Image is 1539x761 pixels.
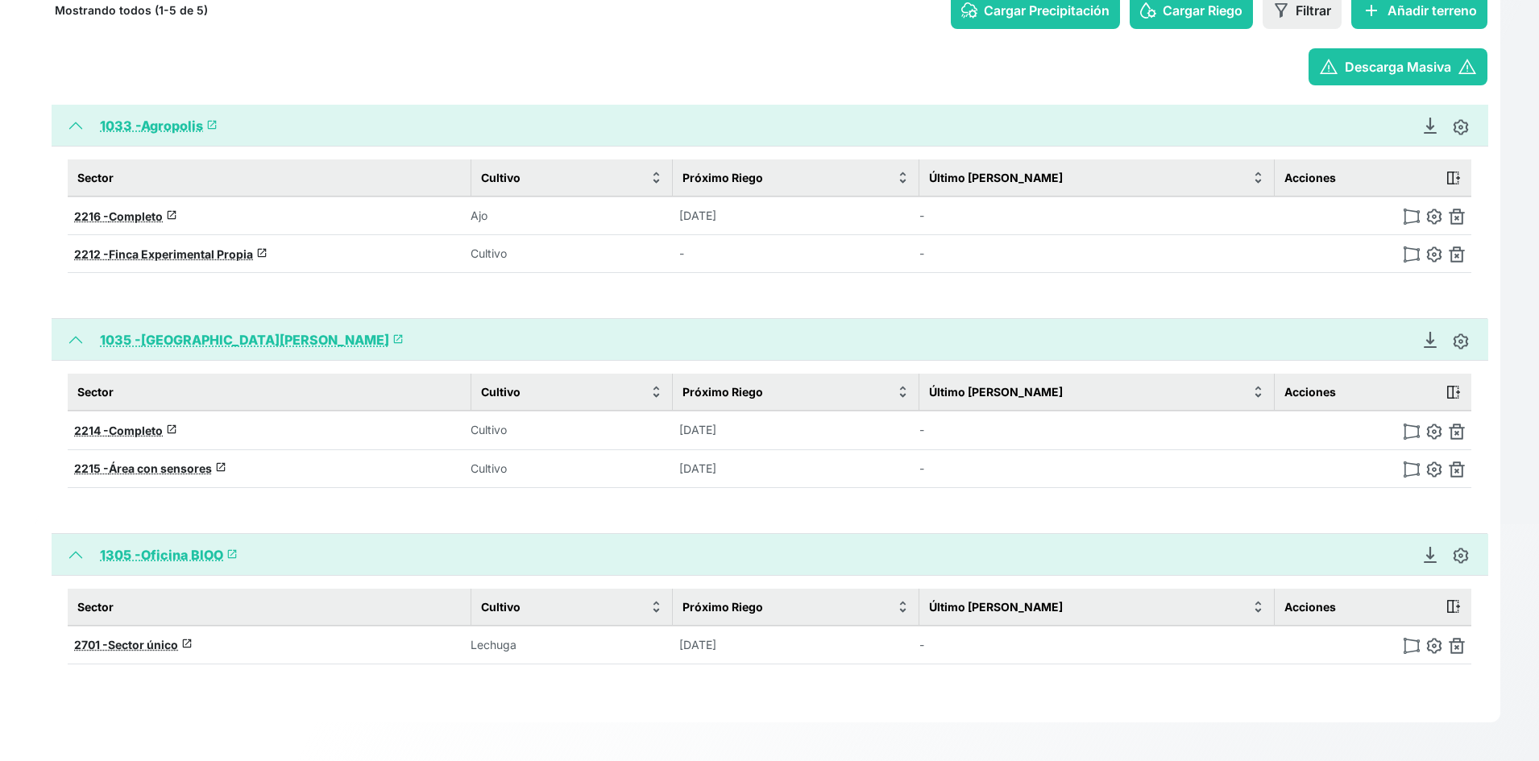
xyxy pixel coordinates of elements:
[74,424,177,437] a: 2214 -Completolaunch
[919,235,1275,273] td: -
[679,208,768,224] p: [DATE]
[77,598,114,615] span: Sector
[984,1,1110,20] span: Cargar Precipitación
[52,319,1488,361] button: 1035 -[GEOGRAPHIC_DATA][PERSON_NAME]launch
[1284,383,1336,400] span: Acciones
[74,638,108,651] span: 2701 -
[1319,57,1338,77] span: warning
[100,118,218,134] a: 1033 -Agropolislaunch
[74,247,268,261] a: 2212 -Finca Experimental Propialaunch
[679,246,768,262] p: -
[1458,57,1477,77] span: warning
[74,424,109,437] span: 2214 -
[679,461,768,477] p: [DATE]
[74,247,109,261] span: 2212 -
[897,386,909,398] img: sort
[1163,1,1242,20] span: Cargar Riego
[108,638,178,651] span: Sector único
[471,196,673,235] td: Ajo
[679,637,768,653] p: [DATE]
[181,638,193,649] span: launch
[1362,1,1381,20] span: add
[682,598,763,615] span: Próximo Riego
[109,247,253,261] span: Finca Experimental Propia
[52,105,1488,147] button: 1033 -Agropolislaunch
[481,383,521,400] span: Cultivo
[679,422,768,438] p: [DATE]
[1446,598,1462,614] img: action
[919,449,1275,487] td: -
[1453,548,1469,564] img: edit
[215,461,226,473] span: launch
[1426,638,1442,654] img: edit
[52,534,1488,576] button: 1305 -Oficina BIOOlaunch
[74,461,109,475] span: 2215 -
[1449,461,1465,478] img: delete
[919,411,1275,449] td: -
[74,209,177,223] a: 2216 -Completolaunch
[1414,547,1446,563] a: Descargar Recomendación de Riego en PDF
[1449,209,1465,225] img: delete
[1404,461,1420,478] img: modify-polygon
[1404,209,1420,225] img: modify-polygon
[1252,386,1264,398] img: sort
[166,424,177,435] span: launch
[77,169,114,186] span: Sector
[392,333,404,345] span: launch
[929,169,1063,186] span: Último [PERSON_NAME]
[1449,638,1465,654] img: delete
[77,383,114,400] span: Sector
[1453,333,1469,349] img: edit
[226,548,238,560] span: launch
[1309,48,1487,85] button: warningDescarga Masivawarning
[1446,384,1462,400] img: action
[256,247,268,258] span: launch
[74,209,109,223] span: 2216 -
[1404,424,1420,440] img: modify-polygon
[1414,332,1446,348] a: Descargar Recomendación de Riego en PDF
[1449,246,1465,263] img: delete
[1284,598,1336,615] span: Acciones
[100,332,404,348] a: 1035 -[GEOGRAPHIC_DATA][PERSON_NAME]launch
[929,598,1063,615] span: Último [PERSON_NAME]
[1404,638,1420,654] img: modify-polygon
[74,461,226,475] a: 2215 -Área con sensoreslaunch
[1426,424,1442,440] img: edit
[100,118,141,134] span: 1033 -
[100,547,238,563] a: 1305 -Oficina BIOOlaunch
[1414,118,1446,134] a: Descargar Recomendación de Riego en PDF
[100,547,141,563] span: 1305 -
[1404,246,1420,263] img: modify-polygon
[471,235,673,273] td: Cultivo
[650,386,662,398] img: sort
[1426,246,1442,263] img: edit
[650,172,662,184] img: sort
[481,598,521,615] span: Cultivo
[1252,172,1264,184] img: sort
[471,626,673,664] td: Lechuga
[471,449,673,487] td: Cultivo
[650,601,662,613] img: sort
[74,638,193,651] a: 2701 -Sector únicolaunch
[1252,601,1264,613] img: sort
[109,424,163,437] span: Completo
[206,119,218,130] span: launch
[961,2,977,19] img: rain-config
[481,169,521,186] span: Cultivo
[897,172,909,184] img: sort
[919,626,1275,664] td: -
[919,196,1275,235] td: -
[1446,170,1462,186] img: action
[166,209,177,221] span: launch
[1426,209,1442,225] img: edit
[682,169,763,186] span: Próximo Riego
[1273,2,1289,19] img: filter
[682,383,763,400] span: Próximo Riego
[897,601,909,613] img: sort
[109,461,212,475] span: Área con sensores
[55,2,208,19] p: Mostrando todos (1-5 de 5)
[1140,2,1156,19] img: irrigation-config
[929,383,1063,400] span: Último [PERSON_NAME]
[100,332,141,348] span: 1035 -
[471,411,673,449] td: Cultivo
